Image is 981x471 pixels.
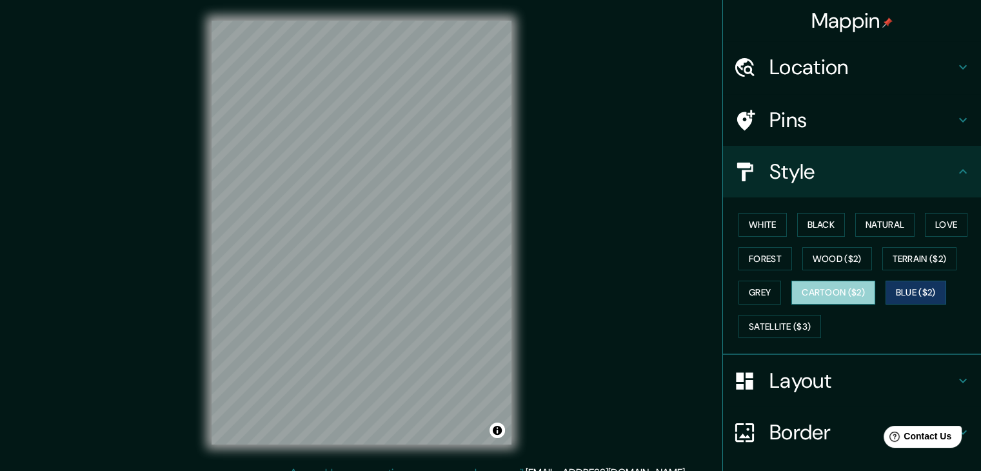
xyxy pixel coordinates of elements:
button: Grey [738,281,781,305]
button: Black [797,213,846,237]
h4: Location [769,54,955,80]
h4: Layout [769,368,955,394]
button: Toggle attribution [490,423,505,438]
iframe: Help widget launcher [866,421,967,457]
button: Satellite ($3) [738,315,821,339]
button: Blue ($2) [886,281,946,305]
h4: Mappin [811,8,893,34]
button: Cartoon ($2) [791,281,875,305]
button: Terrain ($2) [882,247,957,271]
h4: Border [769,419,955,445]
div: Style [723,146,981,197]
div: Border [723,406,981,458]
button: White [738,213,787,237]
img: pin-icon.png [882,17,893,28]
button: Wood ($2) [802,247,872,271]
div: Layout [723,355,981,406]
div: Pins [723,94,981,146]
h4: Pins [769,107,955,133]
h4: Style [769,159,955,185]
button: Forest [738,247,792,271]
button: Love [925,213,967,237]
canvas: Map [212,21,511,445]
div: Location [723,41,981,93]
button: Natural [855,213,915,237]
